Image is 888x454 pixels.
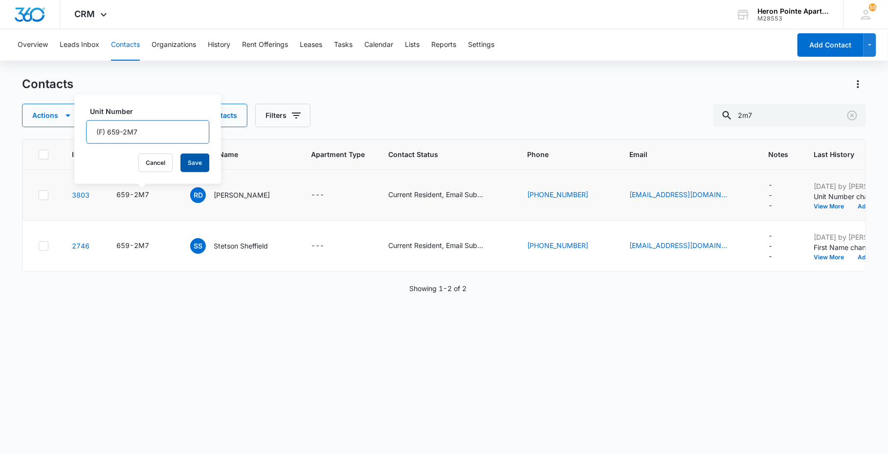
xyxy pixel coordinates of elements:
div: Email - stetson1993@gmail.com - Select to Edit Field [629,240,745,252]
button: Actions [22,104,82,127]
button: Overview [18,29,48,61]
span: Contact Name [190,149,273,159]
button: View More [814,254,851,260]
span: Email [629,149,731,159]
div: Contact Name - Roxana Dominguez - Select to Edit Field [190,187,288,203]
div: Apartment Type - - Select to Edit Field [311,240,342,252]
a: [EMAIL_ADDRESS][DOMAIN_NAME] [629,240,727,250]
button: Cancel [138,154,173,172]
label: Unit Number [90,106,213,116]
button: Add Contact [798,33,864,57]
div: Contact Status - Current Resident, Email Subscriber - Select to Edit Field [388,189,504,201]
div: account name [758,7,829,15]
button: View More [814,204,851,209]
a: [PHONE_NUMBER] [527,189,588,200]
div: Phone - (801) 564-0246 - Select to Edit Field [527,240,606,252]
button: Leases [300,29,322,61]
button: Calendar [364,29,393,61]
button: Lists [405,29,420,61]
button: Save [180,154,209,172]
div: notifications count [869,3,877,11]
a: Navigate to contact details page for Stetson Sheffield [72,242,89,250]
div: Apartment Type - - Select to Edit Field [311,189,342,201]
button: Organizations [152,29,196,61]
input: Unit Number [86,120,209,144]
span: Notes [768,149,790,159]
div: Unit Number - 659-2M7 - Select to Edit Field [116,240,167,252]
button: Contacts [111,29,140,61]
button: History [208,29,230,61]
h1: Contacts [22,77,73,91]
button: Actions [850,76,866,92]
a: [EMAIL_ADDRESS][DOMAIN_NAME] [629,189,727,200]
span: ID [72,149,79,159]
div: Current Resident, Email Subscriber [388,189,486,200]
div: Notes - - Select to Edit Field [768,230,790,261]
button: Tasks [334,29,353,61]
a: Navigate to contact details page for Roxana Dominguez [72,191,89,199]
button: Reports [431,29,456,61]
span: Phone [527,149,592,159]
div: --- [768,180,773,210]
p: [PERSON_NAME] [214,190,270,200]
button: Rent Offerings [242,29,288,61]
div: --- [311,189,324,201]
div: 659-2M7 [116,189,149,200]
div: Unit Number - 659-2M7 - Select to Edit Field [116,189,167,201]
p: Showing 1-2 of 2 [410,283,467,294]
div: Email - rdomin12@gmail.com - Select to Edit Field [629,189,745,201]
button: Filters [255,104,311,127]
div: Phone - (720) 964-6061 - Select to Edit Field [527,189,606,201]
input: Search Contacts [713,104,866,127]
button: Leads Inbox [60,29,99,61]
span: Contact Status [388,149,489,159]
div: Contact Name - Stetson Sheffield - Select to Edit Field [190,238,286,254]
span: SS [190,238,206,254]
p: Stetson Sheffield [214,241,268,251]
span: CRM [75,9,95,19]
span: 55 [869,3,877,11]
button: Settings [468,29,494,61]
div: 659-2M7 [116,240,149,250]
div: Current Resident, Email Subscriber [388,240,486,250]
span: Apartment Type [311,149,365,159]
a: [PHONE_NUMBER] [527,240,588,250]
div: account id [758,15,829,22]
div: Notes - - Select to Edit Field [768,180,790,210]
span: RD [190,187,206,203]
button: Clear [844,108,860,123]
div: Contact Status - Current Resident, Email Subscriber - Select to Edit Field [388,240,504,252]
div: --- [768,230,773,261]
div: --- [311,240,324,252]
